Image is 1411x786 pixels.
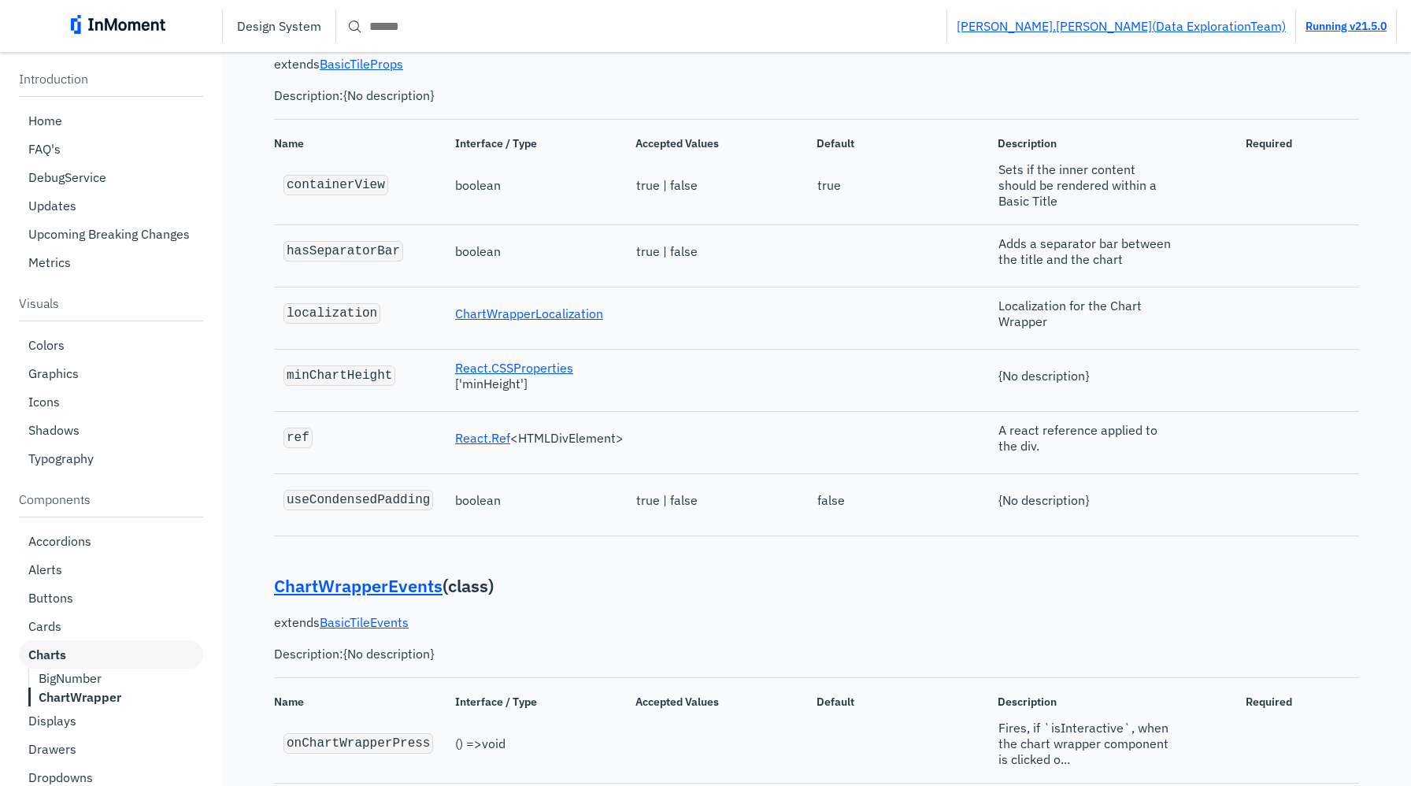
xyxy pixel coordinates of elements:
[287,306,377,321] code: localization
[274,87,1359,103] pre: Description: {No description}
[455,360,573,376] a: React.CSSProperties
[287,736,430,751] code: onChartWrapperPress
[455,177,501,193] span: boolean
[1178,684,1359,720] span: Required
[28,394,60,410] p: Icons
[287,493,430,507] code: useCondensedPadding
[998,298,1175,329] span: Localization for the Chart Wrapper
[346,17,365,35] span: search icon
[455,360,631,391] span: [' minHeight ']
[28,113,62,128] p: Home
[28,254,71,270] p: Metrics
[998,368,1089,384] span: {No description}
[998,684,1179,720] span: Description
[28,169,106,185] p: DebugService
[287,178,385,192] code: containerView
[336,12,946,40] input: Search
[28,590,73,606] p: Buttons
[320,56,403,72] a: BasicTileProps
[28,450,94,466] p: Typography
[455,243,501,259] span: boolean
[455,126,636,161] span: Interface / Type
[287,369,392,383] code: minChartHeight
[28,337,65,353] p: Colors
[455,736,506,751] span: () => void
[28,618,61,634] p: Cards
[636,243,698,259] span: true | false
[39,689,121,705] b: ChartWrapper
[28,741,76,757] p: Drawers
[1178,126,1359,161] span: Required
[455,306,603,321] a: ChartWrapperLocalization
[287,431,309,445] code: ref
[998,126,1179,161] span: Description
[998,161,1175,209] span: Sets if the inner content should be rendered within a Basic Title
[817,492,845,508] span: false
[28,769,93,785] p: Dropdowns
[998,720,1175,767] span: Fires, if `isInteractive`, when the chart wrapper component is clicked o...
[636,177,698,193] span: true | false
[817,126,998,161] span: Default
[274,56,1359,103] p: extends
[274,614,1359,662] p: extends
[28,533,91,549] p: Accordions
[635,684,817,720] span: Accepted Values
[455,430,510,446] a: React.Ref
[237,18,321,34] p: Design System
[274,646,1359,662] pre: Description: {No description}
[28,422,80,438] p: Shadows
[28,562,62,577] p: Alerts
[274,684,455,720] span: Name
[28,647,66,662] b: Charts
[998,235,1175,267] span: Adds a separator bar between the title and the chart
[274,574,1359,599] p: ( class )
[455,684,636,720] span: Interface / Type
[28,141,61,157] p: FAQ's
[957,18,1286,34] a: [PERSON_NAME].[PERSON_NAME](Data ExplorationTeam)
[19,295,203,311] p: Visuals
[28,713,76,729] p: Displays
[817,684,998,720] span: Default
[1305,19,1387,33] a: Running v21.5.0
[287,244,400,258] code: hasSeparatorBar
[817,177,841,193] span: true
[28,365,79,381] p: Graphics
[28,226,190,242] p: Upcoming Breaking Changes
[998,492,1089,508] span: {No description}
[39,670,102,686] p: BigNumber
[635,126,817,161] span: Accepted Values
[636,492,698,508] span: true | false
[455,430,624,446] span: < HTMLDivElement >
[19,491,203,507] p: Components
[455,492,501,508] span: boolean
[274,574,443,597] a: ChartWrapperEvents
[71,15,165,34] img: inmoment_main_full_color
[998,422,1175,454] span: A react reference applied to the div.
[320,614,409,630] a: BasicTileEvents
[28,198,76,213] p: Updates
[274,126,455,161] span: Name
